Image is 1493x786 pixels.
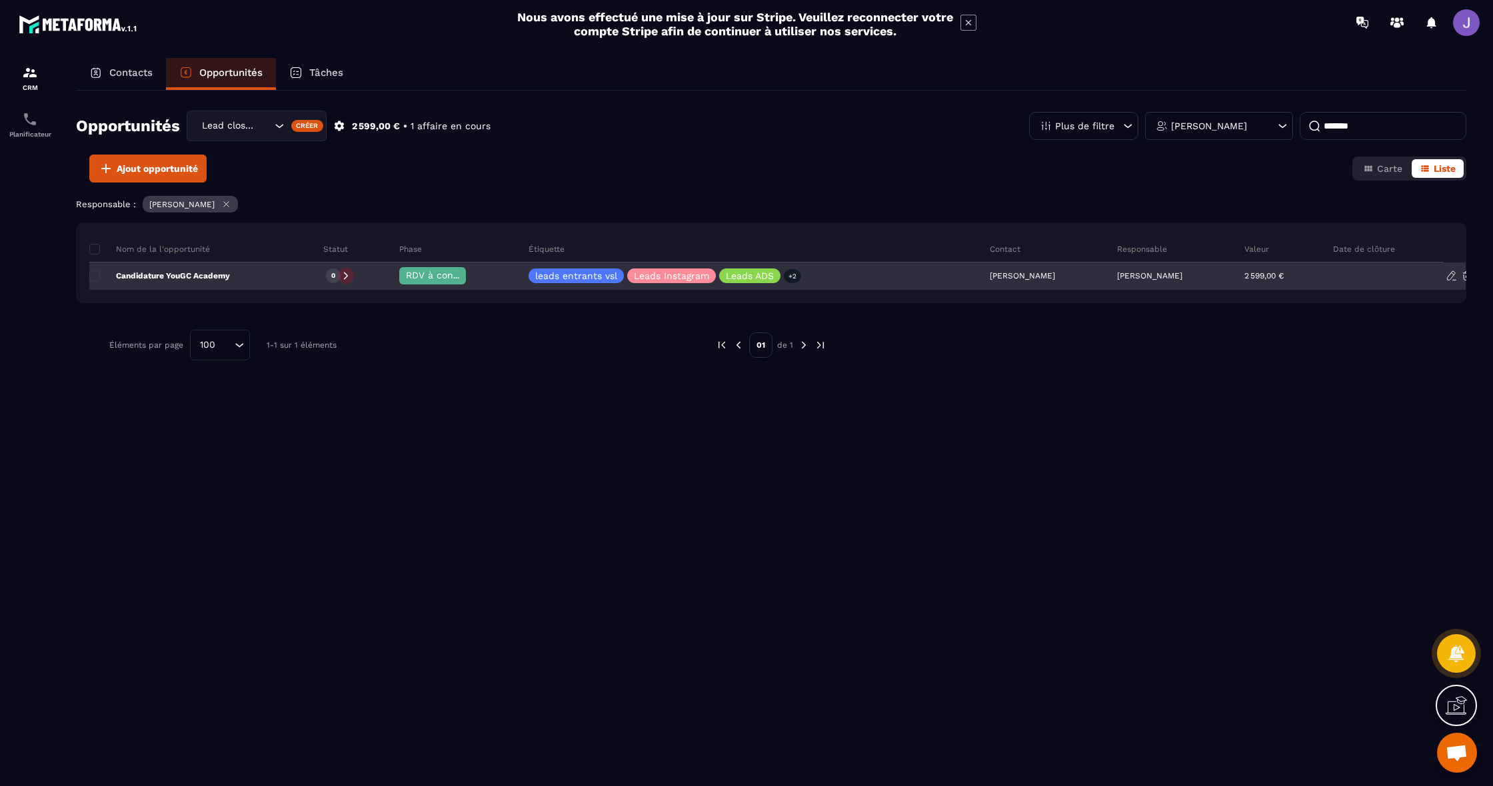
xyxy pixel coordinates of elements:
p: +2 [784,269,801,283]
p: [PERSON_NAME] [1171,121,1247,131]
p: CRM [3,84,57,91]
p: Leads ADS [726,271,774,280]
span: Carte [1377,163,1402,174]
button: Ajout opportunité [89,155,207,183]
p: Phase [399,244,422,254]
p: Éléments par page [109,340,183,350]
span: Ajout opportunité [117,162,198,175]
div: Search for option [190,330,250,360]
p: Responsable : [76,199,136,209]
span: Lead closing [199,119,258,133]
img: scheduler [22,111,38,127]
button: Carte [1355,159,1410,178]
p: 01 [749,332,772,358]
img: formation [22,65,38,81]
p: 1 affaire en cours [411,120,491,133]
p: 0 [331,271,335,280]
div: Créer [291,120,324,132]
button: Liste [1412,159,1464,178]
img: logo [19,12,139,36]
p: Plus de filtre [1055,121,1114,131]
p: Contacts [109,67,153,79]
p: Opportunités [199,67,263,79]
img: next [814,339,826,351]
p: • [403,120,407,133]
input: Search for option [258,119,271,133]
p: Responsable [1117,244,1167,254]
img: next [798,339,810,351]
a: formationformationCRM [3,55,57,101]
p: [PERSON_NAME] [149,200,215,209]
span: RDV à confimer ❓ [406,270,492,280]
h2: Opportunités [76,113,180,139]
span: Liste [1434,163,1456,174]
input: Search for option [220,338,231,352]
p: [PERSON_NAME] [1117,271,1182,280]
img: prev [716,339,728,351]
div: Ouvrir le chat [1437,733,1477,773]
p: Date de clôture [1333,244,1395,254]
p: Nom de la l'opportunité [89,244,210,254]
p: Valeur [1244,244,1269,254]
p: Étiquette [529,244,565,254]
h2: Nous avons effectué une mise à jour sur Stripe. Veuillez reconnecter votre compte Stripe afin de ... [517,10,954,38]
p: Leads Instagram [634,271,709,280]
p: Tâches [309,67,343,79]
p: de 1 [777,340,793,350]
p: leads entrants vsl [535,271,617,280]
p: Contact [990,244,1020,254]
span: 100 [195,338,220,352]
a: Opportunités [166,58,276,90]
p: 1-1 sur 1 éléments [267,340,337,350]
a: Tâches [276,58,357,90]
p: Statut [323,244,348,254]
p: Candidature YouGC Academy [89,270,230,281]
p: 2 599,00 € [1244,271,1284,280]
p: Planificateur [3,131,57,138]
p: 2 599,00 € [352,120,400,133]
img: prev [733,339,745,351]
div: Search for option [187,111,327,141]
a: Contacts [76,58,166,90]
a: schedulerschedulerPlanificateur [3,101,57,148]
